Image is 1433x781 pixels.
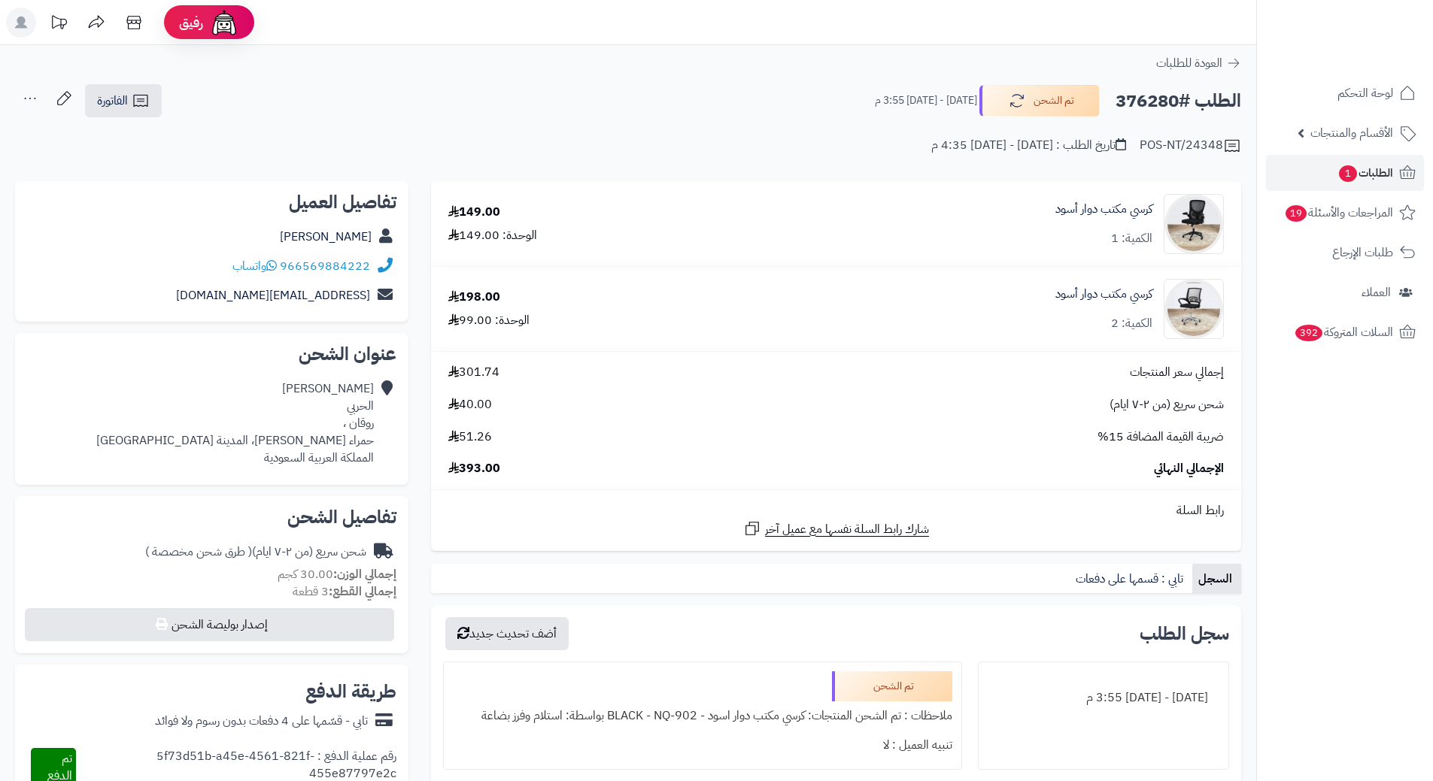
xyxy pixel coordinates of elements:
[1164,279,1223,339] img: 1747294236-1-90x90.jpg
[445,617,569,650] button: أضف تحديث جديد
[280,228,372,246] a: [PERSON_NAME]
[453,731,952,760] div: تنبيه العميل : لا
[85,84,162,117] a: الفاتورة
[27,508,396,526] h2: تفاصيل الشحن
[1055,286,1152,303] a: كرسي مكتب دوار أسود
[743,519,929,538] a: شارك رابط السلة نفسها مع عميل آخر
[232,257,277,275] a: واتساب
[1156,54,1241,72] a: العودة للطلبات
[448,460,500,477] span: 393.00
[765,521,929,538] span: شارك رابط السلة نفسها مع عميل آخر
[1266,75,1424,111] a: لوحة التحكم
[832,671,952,701] div: تم الشحن
[437,502,1235,519] div: رابط السلة
[875,93,977,108] small: [DATE] - [DATE] 3:55 م
[1111,315,1152,332] div: الكمية: 2
[453,701,952,731] div: ملاحظات : تم الشحن المنتجات: كرسي مكتب دوار اسود - BLACK - NQ-902 بواسطة: استلام وفرز بضاعة
[1284,202,1393,223] span: المراجعات والأسئلة
[1192,564,1241,594] a: السجل
[1098,428,1224,446] span: ضريبة القيمة المضافة 15%
[1266,314,1424,350] a: السلات المتروكة392
[179,14,203,32] span: رفيق
[280,257,370,275] a: 966569884222
[979,85,1100,117] button: تم الشحن
[25,608,394,641] button: إصدار بوليصة الشحن
[1140,625,1229,643] h3: سجل الطلب
[1164,194,1223,254] img: 1747293346-1-90x90.jpg
[448,428,492,446] span: 51.26
[305,683,396,701] h2: طريقة الدفع
[1070,564,1192,594] a: تابي : قسمها على دفعات
[448,364,499,381] span: 301.74
[27,193,396,211] h2: تفاصيل العميل
[278,565,396,583] small: 30.00 كجم
[1286,205,1307,222] span: 19
[1362,282,1391,303] span: العملاء
[448,227,537,244] div: الوحدة: 149.00
[1116,86,1241,117] h2: الطلب #376280
[1140,137,1241,155] div: POS-NT/24348
[145,543,366,561] div: شحن سريع (من ٢-٧ ايام)
[1154,460,1224,477] span: الإجمالي النهائي
[209,8,239,38] img: ai-face.png
[1111,230,1152,247] div: الكمية: 1
[293,583,396,601] small: 3 قطعة
[1266,235,1424,271] a: طلبات الإرجاع
[1332,242,1393,263] span: طلبات الإرجاع
[1337,162,1393,183] span: الطلبات
[1310,123,1393,144] span: الأقسام والمنتجات
[448,204,500,221] div: 149.00
[1055,201,1152,218] a: كرسي مكتب دوار أسود
[329,583,396,601] strong: إجمالي القطع:
[145,543,252,561] span: ( طرق شحن مخصصة )
[988,683,1219,713] div: [DATE] - [DATE] 3:55 م
[1339,165,1357,182] span: 1
[1337,83,1393,104] span: لوحة التحكم
[96,380,374,466] div: [PERSON_NAME] الحربي روقان ، حمراء [PERSON_NAME]، المدينة [GEOGRAPHIC_DATA] المملكة العربية السعودية
[931,137,1126,154] div: تاريخ الطلب : [DATE] - [DATE] 4:35 م
[155,713,368,730] div: تابي - قسّمها على 4 دفعات بدون رسوم ولا فوائد
[1266,195,1424,231] a: المراجعات والأسئلة19
[1130,364,1224,381] span: إجمالي سعر المنتجات
[1110,396,1224,413] span: شحن سريع (من ٢-٧ ايام)
[1156,54,1222,72] span: العودة للطلبات
[333,565,396,583] strong: إجمالي الوزن:
[97,92,128,110] span: الفاتورة
[176,286,370,304] a: [EMAIL_ADDRESS][DOMAIN_NAME]
[448,312,530,329] div: الوحدة: 99.00
[1295,325,1322,341] span: 392
[40,8,77,41] a: تحديثات المنصة
[448,396,492,413] span: 40.00
[448,289,500,306] div: 198.00
[1266,155,1424,191] a: الطلبات1
[1294,322,1393,343] span: السلات المتروكة
[27,345,396,363] h2: عنوان الشحن
[1266,274,1424,310] a: العملاء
